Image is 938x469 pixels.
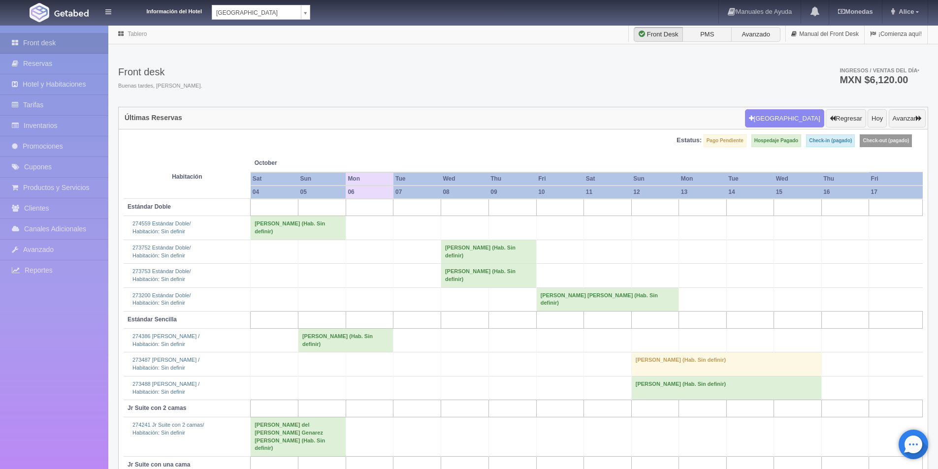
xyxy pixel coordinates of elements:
[631,172,679,186] th: Sun
[123,5,202,16] dt: Información del Hotel
[128,31,147,37] a: Tablero
[251,172,298,186] th: Sat
[751,134,801,147] label: Hospedaje Pagado
[172,173,202,180] strong: Habitación
[840,75,919,85] h3: MXN $6,120.00
[132,245,191,258] a: 273752 Estándar Doble/Habitación: Sin definir
[868,109,887,128] button: Hoy
[786,25,864,44] a: Manual del Front Desk
[132,292,191,306] a: 273200 Estándar Doble/Habitación: Sin definir
[128,203,171,210] b: Estándar Doble
[298,172,346,186] th: Sun
[212,5,310,20] a: [GEOGRAPHIC_DATA]
[584,172,631,186] th: Sat
[679,186,726,199] th: 13
[631,376,821,400] td: [PERSON_NAME] (Hab. Sin definir)
[346,186,393,199] th: 06
[745,109,824,128] button: [GEOGRAPHIC_DATA]
[774,186,821,199] th: 15
[132,333,199,347] a: 274386 [PERSON_NAME] /Habitación: Sin definir
[536,172,584,186] th: Fri
[726,172,774,186] th: Tue
[251,417,346,457] td: [PERSON_NAME] del [PERSON_NAME] Genarez [PERSON_NAME] (Hab. Sin definir)
[865,25,927,44] a: ¡Comienza aquí!
[704,134,746,147] label: Pago Pendiente
[821,172,869,186] th: Thu
[128,405,186,411] b: Jr Suite con 2 camas
[441,240,536,263] td: [PERSON_NAME] (Hab. Sin definir)
[536,287,679,311] td: [PERSON_NAME] [PERSON_NAME] (Hab. Sin definir)
[132,357,199,371] a: 273487 [PERSON_NAME] /Habitación: Sin definir
[682,27,732,42] label: PMS
[631,186,679,199] th: 12
[441,172,488,186] th: Wed
[821,186,869,199] th: 16
[125,114,182,122] h4: Últimas Reservas
[30,3,49,22] img: Getabed
[774,172,821,186] th: Wed
[132,422,204,436] a: 274241 Jr Suite con 2 camas/Habitación: Sin definir
[869,172,923,186] th: Fri
[584,186,631,199] th: 11
[54,9,89,17] img: Getabed
[679,172,726,186] th: Mon
[255,159,342,167] span: October
[441,186,488,199] th: 08
[346,172,393,186] th: Mon
[441,264,536,287] td: [PERSON_NAME] (Hab. Sin definir)
[298,186,346,199] th: 05
[393,172,441,186] th: Tue
[393,186,441,199] th: 07
[488,186,536,199] th: 09
[731,27,780,42] label: Avanzado
[677,136,702,145] label: Estatus:
[298,329,393,352] td: [PERSON_NAME] (Hab. Sin definir)
[251,186,298,199] th: 04
[132,381,199,395] a: 273488 [PERSON_NAME] /Habitación: Sin definir
[896,8,914,15] span: Alice
[889,109,926,128] button: Avanzar
[869,186,923,199] th: 17
[132,220,191,234] a: 274559 Estándar Doble/Habitación: Sin definir
[838,8,873,15] b: Monedas
[128,461,190,468] b: Jr Suite con una cama
[806,134,855,147] label: Check-in (pagado)
[118,82,202,90] span: Buenas tardes, [PERSON_NAME].
[860,134,912,147] label: Check-out (pagado)
[631,352,821,376] td: [PERSON_NAME] (Hab. Sin definir)
[726,186,774,199] th: 14
[251,216,346,240] td: [PERSON_NAME] (Hab. Sin definir)
[488,172,536,186] th: Thu
[118,66,202,77] h3: Front desk
[536,186,584,199] th: 10
[840,67,919,73] span: Ingresos / Ventas del día
[634,27,683,42] label: Front Desk
[216,5,297,20] span: [GEOGRAPHIC_DATA]
[826,109,866,128] button: Regresar
[132,268,191,282] a: 273753 Estándar Doble/Habitación: Sin definir
[128,316,177,323] b: Estándar Sencilla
